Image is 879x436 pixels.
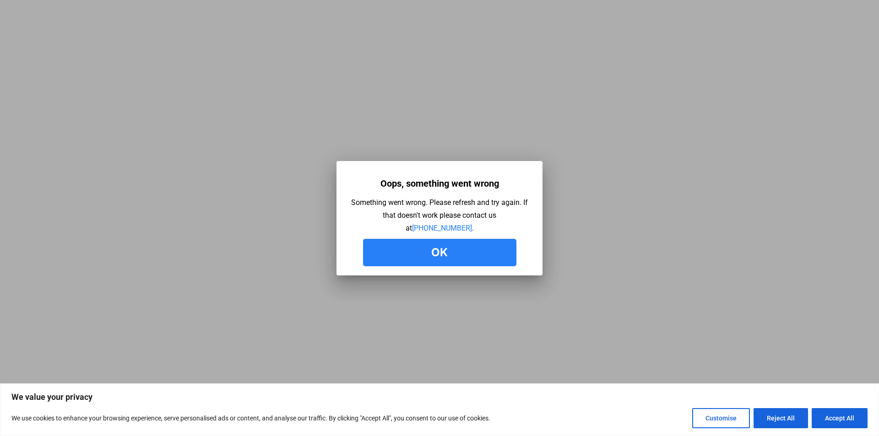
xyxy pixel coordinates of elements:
[11,392,868,403] p: We value your privacy
[11,413,490,424] p: We use cookies to enhance your browsing experience, serve personalised ads or content, and analys...
[363,239,516,266] button: Ok
[754,408,808,428] button: Reject All
[412,224,472,232] a: [PHONE_NUMBER]
[380,175,499,192] div: Oops, something went wrong
[692,408,750,428] button: Customise
[350,196,529,235] div: Something went wrong. Please refresh and try again. If that doesn't work please contact us at .
[812,408,868,428] button: Accept All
